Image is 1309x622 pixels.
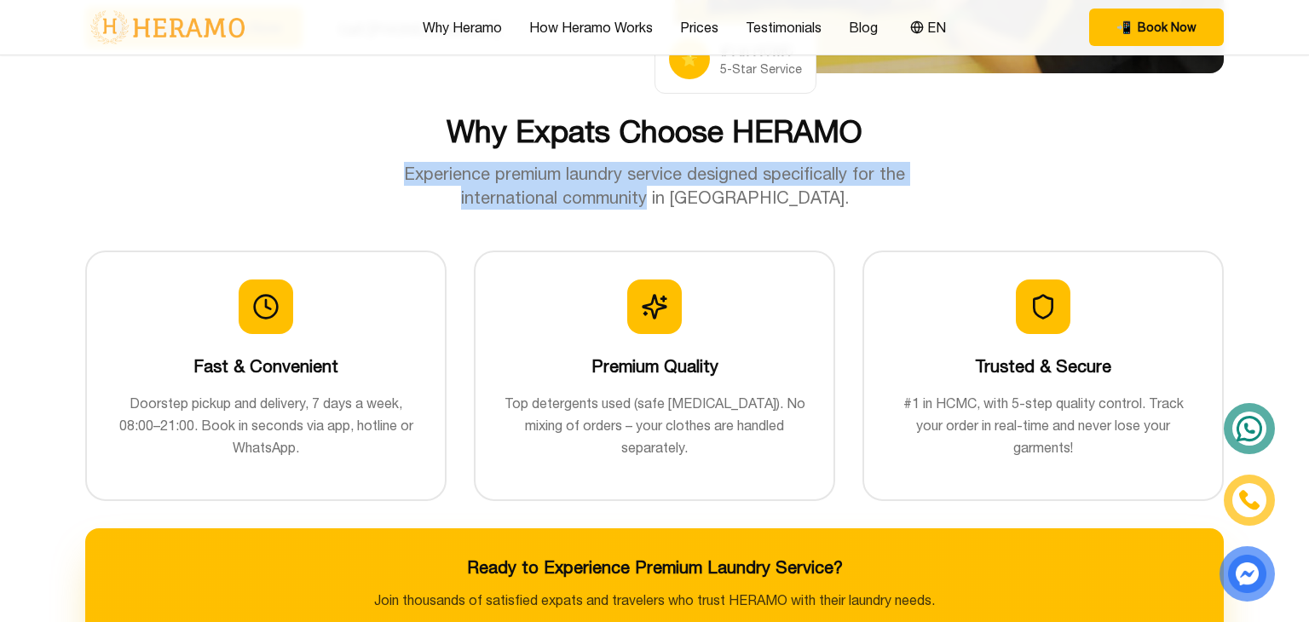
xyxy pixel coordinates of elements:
a: How Heramo Works [529,17,653,37]
h2: Why Expats Choose HERAMO [85,114,1224,148]
img: phone-icon [1240,491,1259,510]
a: phone-icon [1226,477,1272,523]
p: Experience premium laundry service designed specifically for the international community in [GEOG... [368,162,941,210]
img: logo-with-text.png [85,9,250,45]
h3: Fast & Convenient [114,354,418,378]
p: Doorstep pickup and delivery, 7 days a week, 08:00–21:00. Book in seconds via app, hotline or Wha... [114,392,418,458]
p: Top detergents used (safe [MEDICAL_DATA]). No mixing of orders – your clothes are handled separat... [503,392,806,458]
button: EN [905,16,951,38]
div: 5-Star Service [720,60,802,78]
span: star [681,49,698,69]
a: Why Heramo [423,17,502,37]
a: Blog [849,17,878,37]
p: #1 in HCMC, with 5-step quality control. Track your order in real-time and never lose your garments! [891,392,1195,458]
h3: Ready to Experience Premium Laundry Service? [112,556,1197,579]
a: Prices [680,17,718,37]
span: Book Now [1138,19,1197,36]
a: Testimonials [746,17,822,37]
h3: Premium Quality [503,354,806,378]
h3: Trusted & Secure [891,354,1195,378]
span: phone [1116,19,1131,36]
p: Join thousands of satisfied expats and travelers who trust HERAMO with their laundry needs. [112,590,1197,610]
button: phone Book Now [1089,9,1224,46]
